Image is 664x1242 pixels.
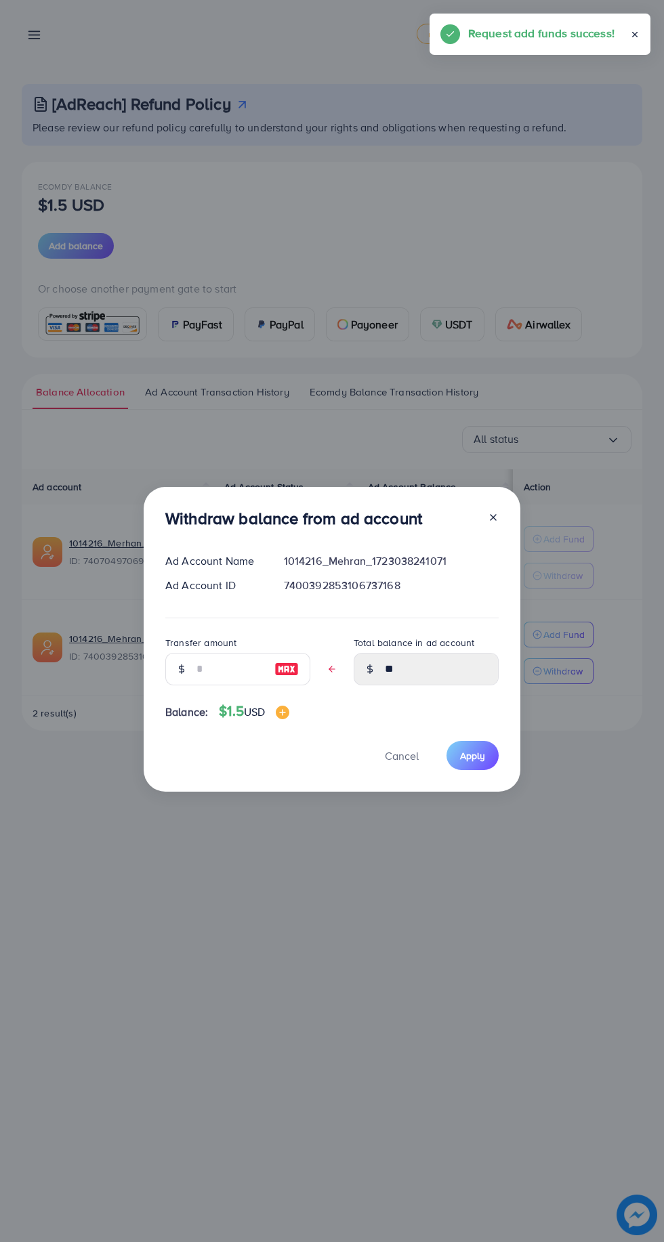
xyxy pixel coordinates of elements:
div: 7400392853106737168 [273,578,510,593]
img: image [276,706,289,719]
div: 1014216_Mehran_1723038241071 [273,553,510,569]
img: image [274,661,299,677]
span: USD [244,704,265,719]
h3: Withdraw balance from ad account [165,509,422,528]
button: Apply [447,741,499,770]
span: Cancel [385,748,419,763]
label: Total balance in ad account [354,636,474,649]
span: Balance: [165,704,208,720]
span: Apply [460,749,485,763]
div: Ad Account Name [154,553,273,569]
h5: Request add funds success! [468,24,615,42]
div: Ad Account ID [154,578,273,593]
label: Transfer amount [165,636,236,649]
button: Cancel [368,741,436,770]
h4: $1.5 [219,703,289,720]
